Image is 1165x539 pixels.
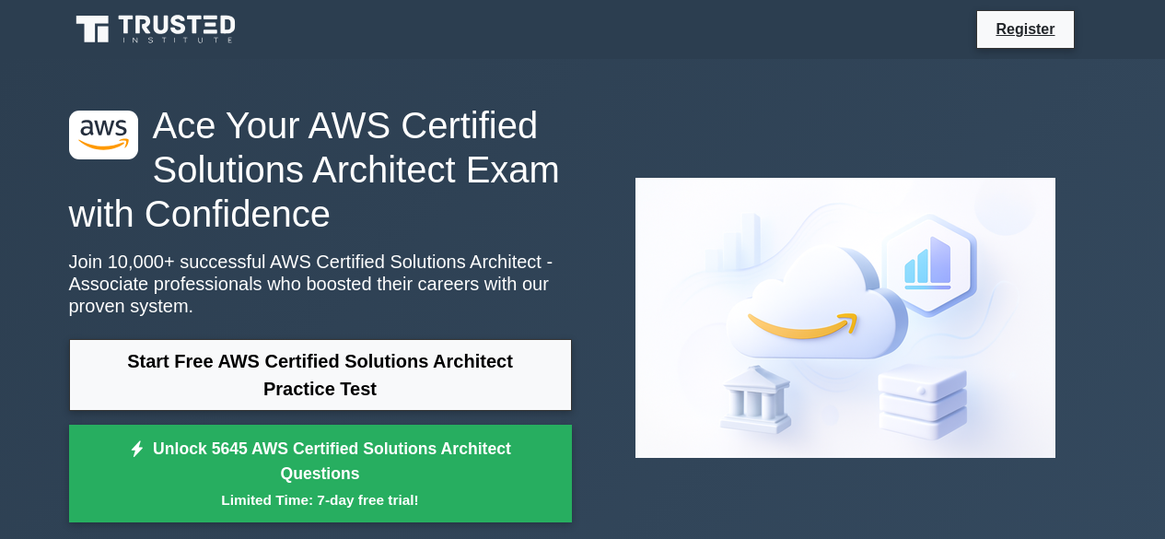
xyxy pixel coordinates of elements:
[984,18,1066,41] a: Register
[621,163,1070,473] img: AWS Certified Solutions Architect - Associate Preview
[69,339,572,411] a: Start Free AWS Certified Solutions Architect Practice Test
[69,425,572,522] a: Unlock 5645 AWS Certified Solutions Architect QuestionsLimited Time: 7-day free trial!
[69,251,572,317] p: Join 10,000+ successful AWS Certified Solutions Architect - Associate professionals who boosted t...
[92,489,549,510] small: Limited Time: 7-day free trial!
[69,103,572,236] h1: Ace Your AWS Certified Solutions Architect Exam with Confidence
